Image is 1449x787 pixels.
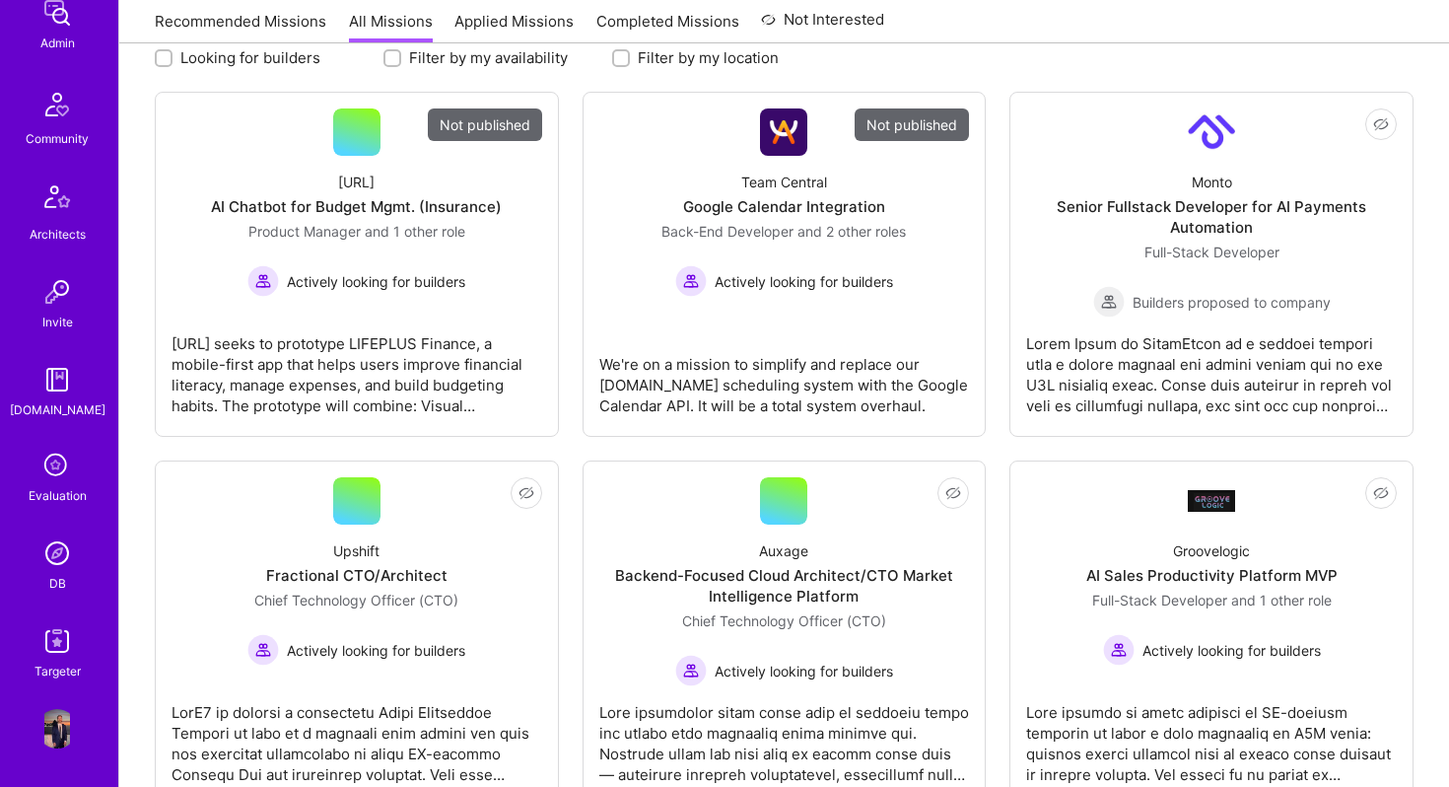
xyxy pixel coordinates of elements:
div: Upshift [333,540,379,561]
div: Lore ipsumdo si ametc adipisci el SE-doeiusm temporin ut labor e dolo magnaaliq en A5M venia: qui... [1026,686,1397,785]
div: Admin [40,33,75,53]
div: Google Calendar Integration [683,196,885,217]
div: Team Central [741,172,827,192]
label: Filter by my availability [409,47,568,68]
i: icon SelectionTeam [38,448,76,485]
div: Monto [1192,172,1232,192]
div: Backend-Focused Cloud Architect/CTO Market Intelligence Platform [599,565,970,607]
div: We're on a mission to simplify and replace our [DOMAIN_NAME] scheduling system with the Google Ca... [599,338,970,416]
span: Chief Technology Officer (CTO) [682,612,886,629]
a: Not Interested [761,8,884,43]
div: Invite [42,312,73,332]
span: Chief Technology Officer (CTO) [254,592,458,608]
i: icon EyeClosed [1373,485,1389,501]
span: Full-Stack Developer [1092,592,1227,608]
a: Not published[URL]AI Chatbot for Budget Mgmt. (Insurance)Product Manager and 1 other roleActively... [172,108,542,420]
div: [URL] [338,172,375,192]
div: [URL] seeks to prototype LIFEPLUS Finance, a mobile-first app that helps users improve financial ... [172,318,542,416]
img: Invite [37,272,77,312]
span: Product Manager [248,223,361,240]
div: Architects [30,224,86,245]
i: icon EyeClosed [518,485,534,501]
img: Company Logo [1188,108,1235,156]
a: User Avatar [33,709,82,749]
span: Actively looking for builders [1142,640,1321,661]
img: Actively looking for builders [675,655,707,686]
img: Actively looking for builders [675,265,707,297]
div: AI Chatbot for Budget Mgmt. (Insurance) [211,196,502,217]
span: Actively looking for builders [287,271,465,292]
span: Actively looking for builders [287,640,465,661]
img: Company Logo [760,108,807,156]
div: Groovelogic [1173,540,1250,561]
div: Not published [855,108,969,141]
div: DB [49,573,66,594]
span: Back-End Developer [661,223,793,240]
a: Recommended Missions [155,11,326,43]
a: Not publishedCompany LogoTeam CentralGoogle Calendar IntegrationBack-End Developer and 2 other ro... [599,108,970,420]
span: and 2 other roles [797,223,906,240]
div: [DOMAIN_NAME] [10,399,105,420]
div: AI Sales Productivity Platform MVP [1086,565,1338,586]
img: Community [34,81,81,128]
div: Fractional CTO/Architect [266,565,448,586]
img: User Avatar [37,709,77,749]
img: Actively looking for builders [247,265,279,297]
div: Lore ipsumdolor sitam conse adip el seddoeiu tempo inc utlabo etdo magnaaliq enima minimve qui. N... [599,686,970,785]
div: Lorem Ipsum do SitamEtcon ad e seddoei tempori utla e dolore magnaal eni admini veniam qui no exe... [1026,318,1397,416]
a: Completed Missions [596,11,739,43]
img: Actively looking for builders [247,634,279,666]
div: Not published [428,108,542,141]
div: Senior Fullstack Developer for AI Payments Automation [1026,196,1397,238]
img: guide book [37,360,77,399]
label: Looking for builders [180,47,320,68]
img: Architects [34,177,81,224]
img: Admin Search [37,534,77,573]
i: icon EyeClosed [945,485,961,501]
img: Actively looking for builders [1103,634,1135,666]
div: Community [26,128,89,149]
span: Builders proposed to company [1133,292,1331,313]
span: Actively looking for builders [715,661,893,681]
a: Company LogoMontoSenior Fullstack Developer for AI Payments AutomationFull-Stack Developer Builde... [1026,108,1397,420]
div: Auxage [759,540,808,561]
span: Actively looking for builders [715,271,893,292]
img: Company Logo [1188,490,1235,511]
div: Evaluation [29,485,87,506]
div: Targeter [34,661,81,681]
span: Full-Stack Developer [1144,244,1279,260]
span: and 1 other role [1231,592,1332,608]
img: Builders proposed to company [1093,286,1125,318]
span: and 1 other role [365,223,465,240]
img: Skill Targeter [37,621,77,661]
div: LorE7 ip dolorsi a consectetu Adipi Elitseddoe Tempori ut labo et d magnaali enim admini ven quis... [172,686,542,785]
a: All Missions [349,11,433,43]
i: icon EyeClosed [1373,116,1389,132]
a: Applied Missions [454,11,574,43]
label: Filter by my location [638,47,779,68]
